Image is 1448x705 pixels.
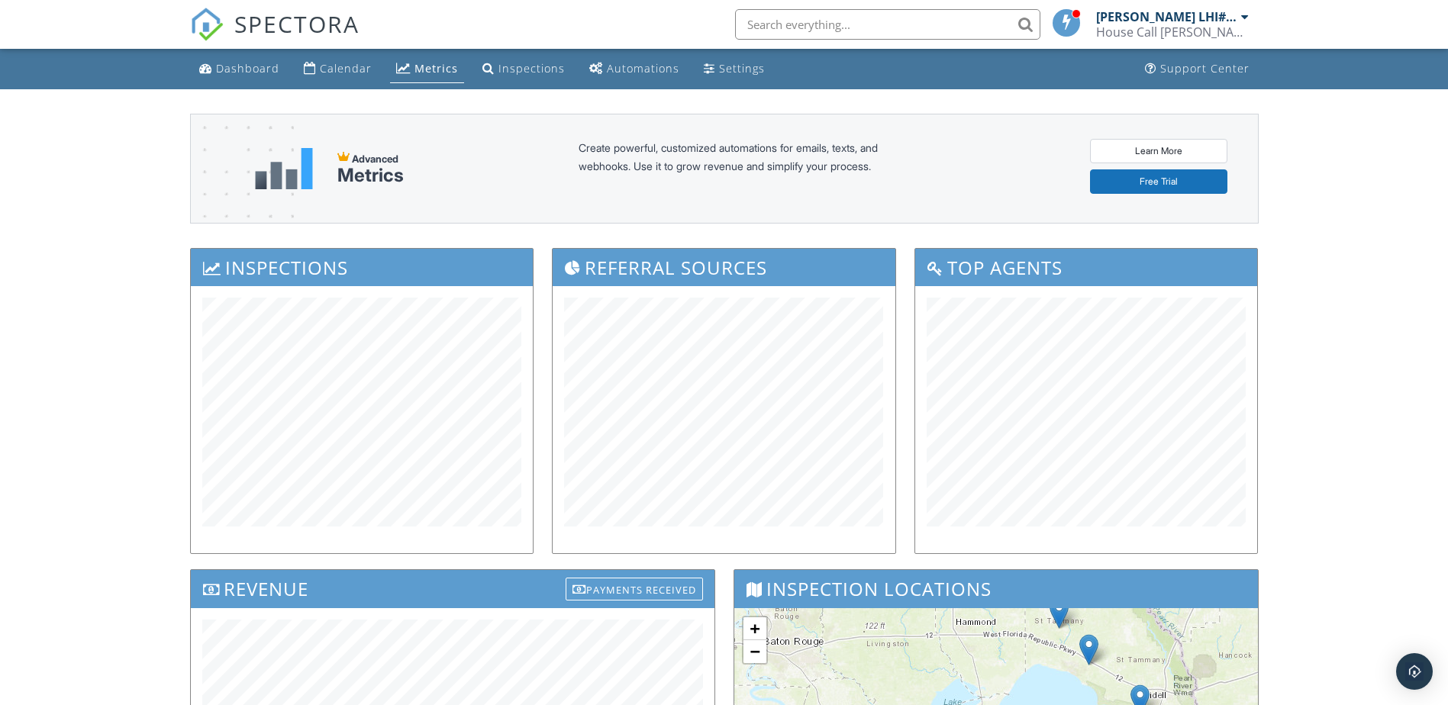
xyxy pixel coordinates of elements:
a: Free Trial [1090,169,1227,194]
h3: Top Agents [915,249,1258,286]
h3: Referral Sources [553,249,895,286]
input: Search everything... [735,9,1040,40]
a: Settings [698,55,771,83]
span: SPECTORA [234,8,360,40]
a: Learn More [1090,139,1227,163]
div: Settings [719,61,765,76]
img: metrics-aadfce2e17a16c02574e7fc40e4d6b8174baaf19895a402c862ea781aae8ef5b.svg [255,148,313,189]
div: Calendar [320,61,372,76]
h3: Revenue [191,570,714,607]
span: Advanced [352,153,398,165]
a: Zoom out [743,640,766,663]
a: Support Center [1139,55,1256,83]
div: House Call NOLA ©2023 House Call [1096,24,1249,40]
div: Payments Received [566,578,703,600]
h3: Inspection Locations [734,570,1258,607]
a: Metrics [390,55,464,83]
div: Metrics [337,165,404,186]
div: Dashboard [216,61,279,76]
img: advanced-banner-bg-f6ff0eecfa0ee76150a1dea9fec4b49f333892f74bc19f1b897a312d7a1b2ff3.png [191,114,294,283]
div: Support Center [1160,61,1250,76]
div: Create powerful, customized automations for emails, texts, and webhooks. Use it to grow revenue a... [579,139,914,198]
a: SPECTORA [190,21,360,53]
h3: Inspections [191,249,534,286]
div: Automations [607,61,679,76]
a: Dashboard [193,55,285,83]
div: Open Intercom Messenger [1396,653,1433,690]
a: Zoom in [743,617,766,640]
a: Automations (Basic) [583,55,685,83]
div: Inspections [498,61,565,76]
a: Payments Received [566,574,703,599]
div: Metrics [414,61,458,76]
a: Calendar [298,55,378,83]
img: The Best Home Inspection Software - Spectora [190,8,224,41]
div: [PERSON_NAME] LHI# 10383 [1096,9,1237,24]
a: Inspections [476,55,571,83]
